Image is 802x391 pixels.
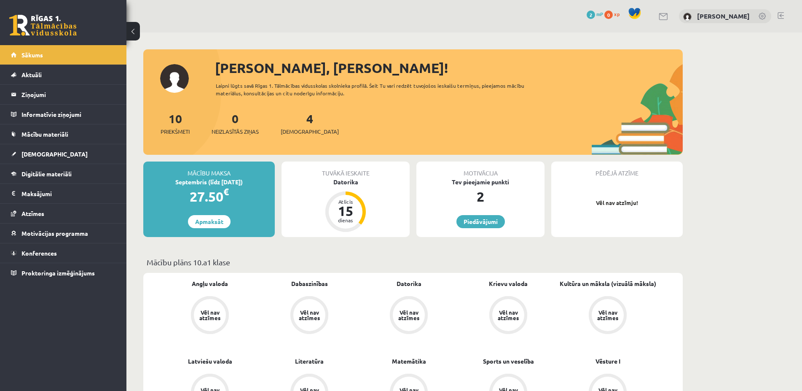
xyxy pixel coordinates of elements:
[333,199,358,204] div: Atlicis
[21,170,72,178] span: Digitālie materiāli
[161,111,190,136] a: 10Priekšmeti
[456,215,505,228] a: Piedāvājumi
[21,229,88,237] span: Motivācijas programma
[392,357,426,366] a: Matemātika
[397,310,421,321] div: Vēl nav atzīmes
[489,279,528,288] a: Krievu valoda
[192,279,228,288] a: Angļu valoda
[555,199,679,207] p: Vēl nav atzīmju!
[11,45,116,65] a: Sākums
[298,310,321,321] div: Vēl nav atzīmes
[558,296,657,336] a: Vēl nav atzīmes
[459,296,558,336] a: Vēl nav atzīmes
[21,150,88,158] span: [DEMOGRAPHIC_DATA]
[11,65,116,84] a: Aktuāli
[160,296,260,336] a: Vēl nav atzīmes
[596,310,620,321] div: Vēl nav atzīmes
[188,357,232,366] a: Latviešu valoda
[260,296,359,336] a: Vēl nav atzīmes
[11,204,116,223] a: Atzīmes
[11,85,116,104] a: Ziņojumi
[11,224,116,243] a: Motivācijas programma
[587,11,595,19] span: 2
[216,82,539,97] div: Laipni lūgts savā Rīgas 1. Tālmācības vidusskolas skolnieka profilā. Šeit Tu vari redzēt tuvojošo...
[697,12,750,20] a: [PERSON_NAME]
[21,249,57,257] span: Konferences
[161,127,190,136] span: Priekšmeti
[595,357,620,366] a: Vēsture I
[282,162,410,178] div: Tuvākā ieskaite
[198,310,222,321] div: Vēl nav atzīmes
[21,85,116,104] legend: Ziņojumi
[551,162,683,178] div: Pēdējā atzīme
[587,11,603,17] a: 2 mP
[21,269,95,277] span: Proktoringa izmēģinājums
[212,111,259,136] a: 0Neizlasītās ziņas
[333,218,358,223] div: dienas
[359,296,459,336] a: Vēl nav atzīmes
[21,184,116,203] legend: Maksājumi
[11,263,116,283] a: Proktoringa izmēģinājums
[604,11,624,17] a: 0 xp
[496,310,520,321] div: Vēl nav atzīmes
[11,164,116,183] a: Digitālie materiāli
[560,279,656,288] a: Kultūra un māksla (vizuālā māksla)
[215,58,683,78] div: [PERSON_NAME], [PERSON_NAME]!
[596,11,603,17] span: mP
[188,215,231,228] a: Apmaksāt
[212,127,259,136] span: Neizlasītās ziņas
[333,204,358,218] div: 15
[291,279,328,288] a: Dabaszinības
[683,13,692,21] img: Jekaterina Kovaļonoka
[9,15,77,36] a: Rīgas 1. Tālmācības vidusskola
[282,178,410,233] a: Datorika Atlicis 15 dienas
[223,186,229,198] span: €
[143,162,275,178] div: Mācību maksa
[143,186,275,207] div: 27.50
[282,178,410,186] div: Datorika
[295,357,324,366] a: Literatūra
[397,279,421,288] a: Datorika
[21,51,43,59] span: Sākums
[483,357,534,366] a: Sports un veselība
[11,105,116,124] a: Informatīvie ziņojumi
[21,210,44,217] span: Atzīmes
[281,111,339,136] a: 4[DEMOGRAPHIC_DATA]
[614,11,620,17] span: xp
[416,186,545,207] div: 2
[21,130,68,138] span: Mācību materiāli
[281,127,339,136] span: [DEMOGRAPHIC_DATA]
[416,162,545,178] div: Motivācija
[21,71,42,78] span: Aktuāli
[11,184,116,203] a: Maksājumi
[11,243,116,263] a: Konferences
[143,178,275,186] div: Septembris (līdz [DATE])
[11,144,116,164] a: [DEMOGRAPHIC_DATA]
[21,105,116,124] legend: Informatīvie ziņojumi
[147,256,679,268] p: Mācību plāns 10.a1 klase
[604,11,613,19] span: 0
[416,178,545,186] div: Tev pieejamie punkti
[11,124,116,144] a: Mācību materiāli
